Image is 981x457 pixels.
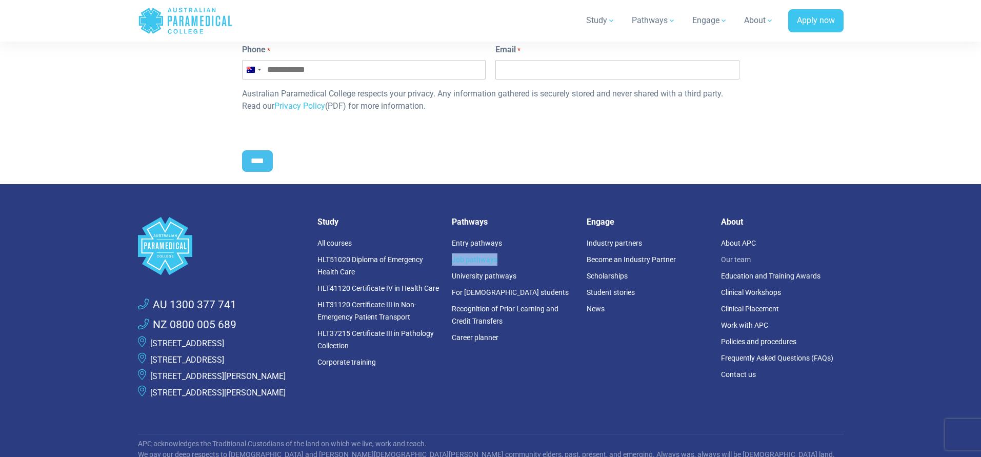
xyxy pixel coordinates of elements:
a: Student stories [587,288,635,296]
a: About [738,6,780,35]
a: Contact us [721,370,756,379]
a: Pathways [626,6,682,35]
a: Corporate training [317,358,376,366]
label: Phone [242,44,270,56]
a: Study [580,6,622,35]
a: NZ 0800 005 689 [138,317,236,333]
a: Recognition of Prior Learning and Credit Transfers [452,305,558,325]
a: [STREET_ADDRESS][PERSON_NAME] [150,388,286,398]
h5: Study [317,217,440,227]
a: Clinical Workshops [721,288,781,296]
a: Engage [686,6,734,35]
a: AU 1300 377 741 [138,297,236,313]
button: Selected country [243,61,264,79]
h5: Pathways [452,217,574,227]
a: HLT37215 Certificate III in Pathology Collection [317,329,434,350]
p: Australian Paramedical College respects your privacy. Any information gathered is securely stored... [242,88,739,112]
a: For [DEMOGRAPHIC_DATA] students [452,288,569,296]
a: HLT41120 Certificate IV in Health Care [317,284,439,292]
a: Privacy Policy [274,101,325,111]
a: News [587,305,605,313]
a: [STREET_ADDRESS] [150,355,224,365]
a: HLT31120 Certificate III in Non-Emergency Patient Transport [317,301,416,321]
a: [STREET_ADDRESS] [150,339,224,348]
label: Email [495,44,520,56]
a: Education and Training Awards [721,272,820,280]
a: Scholarships [587,272,628,280]
a: Clinical Placement [721,305,779,313]
a: Become an Industry Partner [587,255,676,264]
a: Our team [721,255,751,264]
a: Career planner [452,333,498,342]
a: Job pathways [452,255,497,264]
a: Work with APC [721,321,768,329]
h5: About [721,217,844,227]
a: Industry partners [587,239,642,247]
a: About APC [721,239,756,247]
a: HLT51020 Diploma of Emergency Health Care [317,255,423,276]
a: All courses [317,239,352,247]
a: Policies and procedures [721,337,796,346]
a: Space [138,217,305,275]
a: Apply now [788,9,844,33]
a: Frequently Asked Questions (FAQs) [721,354,833,362]
h5: Engage [587,217,709,227]
a: University pathways [452,272,516,280]
a: Entry pathways [452,239,502,247]
a: [STREET_ADDRESS][PERSON_NAME] [150,371,286,381]
a: Australian Paramedical College [138,4,233,37]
